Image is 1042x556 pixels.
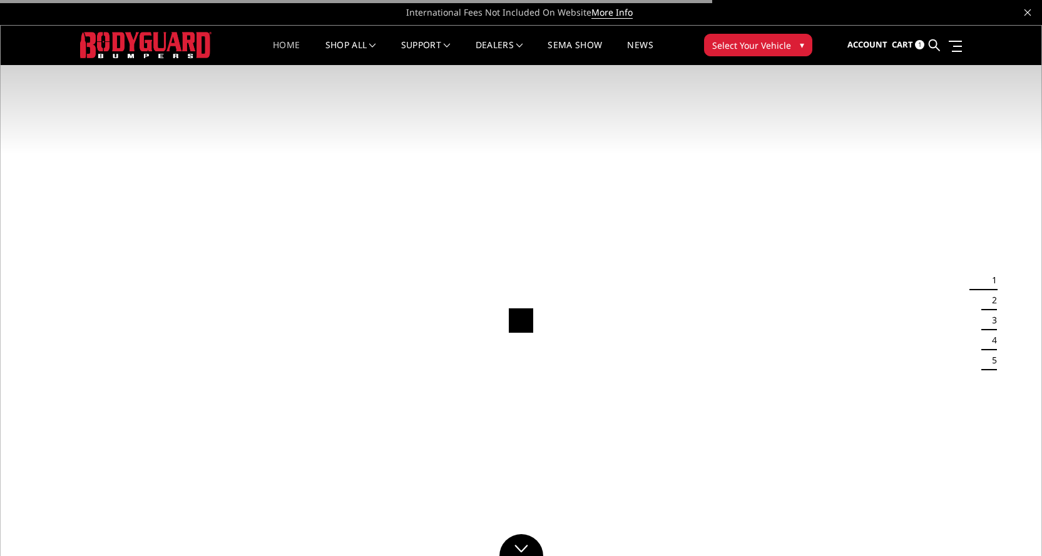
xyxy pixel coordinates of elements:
span: Select Your Vehicle [712,39,791,52]
a: SEMA Show [548,41,602,65]
button: Select Your Vehicle [704,34,812,56]
a: Dealers [476,41,523,65]
a: Home [273,41,300,65]
a: Cart 1 [892,28,924,62]
span: 1 [915,40,924,49]
button: 1 of 5 [984,271,997,291]
a: Account [847,28,887,62]
a: More Info [591,6,633,19]
span: Cart [892,39,913,50]
a: News [627,41,653,65]
a: Click to Down [499,534,543,556]
span: Account [847,39,887,50]
button: 5 of 5 [984,350,997,370]
span: ▾ [800,38,804,51]
button: 2 of 5 [984,291,997,311]
a: Support [401,41,451,65]
button: 4 of 5 [984,330,997,350]
a: shop all [325,41,376,65]
button: 3 of 5 [984,311,997,331]
img: BODYGUARD BUMPERS [80,32,212,58]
